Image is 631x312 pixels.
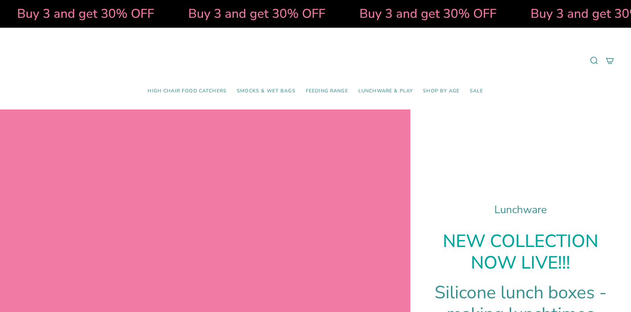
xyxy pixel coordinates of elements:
[148,88,227,94] span: High Chair Food Catchers
[353,83,418,99] a: Lunchware & Play
[358,88,413,94] span: Lunchware & Play
[418,83,465,99] a: Shop by Age
[257,38,374,83] a: Mumma’s Little Helpers
[237,88,296,94] span: Smocks & Wet Bags
[357,5,494,22] strong: Buy 3 and get 30% OFF
[186,5,323,22] strong: Buy 3 and get 30% OFF
[306,88,348,94] span: Feeding Range
[142,83,232,99] a: High Chair Food Catchers
[443,229,598,274] strong: NEW COLLECTION NOW LIVE!!!
[423,88,459,94] span: Shop by Age
[301,83,353,99] a: Feeding Range
[427,204,614,216] h1: Lunchware
[470,88,483,94] span: SALE
[232,83,301,99] a: Smocks & Wet Bags
[15,5,152,22] strong: Buy 3 and get 30% OFF
[465,83,489,99] a: SALE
